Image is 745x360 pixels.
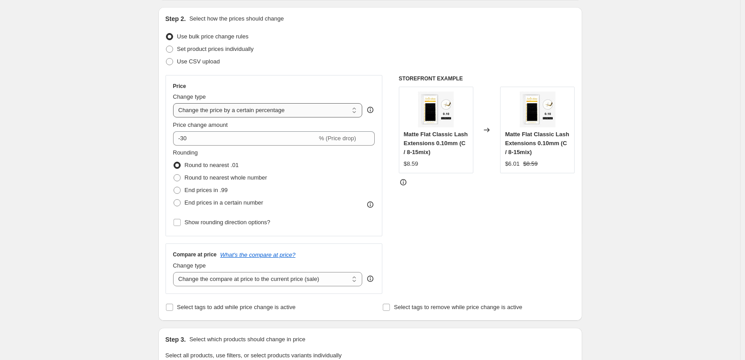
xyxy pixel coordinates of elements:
span: $6.01 [505,160,520,167]
span: Select tags to add while price change is active [177,304,296,310]
p: Select how the prices should change [189,14,284,23]
img: matte-flat-classic-lash-extensions-010mm-collection-name-swaniyalashes-9272628_80x.webp [520,92,555,127]
span: Use CSV upload [177,58,220,65]
span: End prices in a certain number [185,199,263,206]
span: $8.59 [523,160,538,167]
span: Select tags to remove while price change is active [394,304,522,310]
span: Use bulk price change rules [177,33,248,40]
span: Matte Flat Classic Lash Extensions 0.10mm (C / 8-15mix) [505,131,569,155]
p: Select which products should change in price [189,335,305,344]
input: -15 [173,131,317,146]
span: Round to nearest whole number [185,174,267,181]
span: Price change amount [173,121,228,128]
span: Change type [173,262,206,269]
span: Set product prices individually [177,46,254,52]
div: help [366,274,375,283]
span: Show rounding direction options? [185,219,270,226]
span: End prices in .99 [185,187,228,193]
h3: Compare at price [173,251,217,258]
button: What's the compare at price? [220,251,296,258]
span: % (Price drop) [319,135,356,142]
h3: Price [173,83,186,90]
span: Matte Flat Classic Lash Extensions 0.10mm (C / 8-15mix) [404,131,468,155]
h2: Step 2. [166,14,186,23]
h2: Step 3. [166,335,186,344]
div: help [366,105,375,114]
span: Select all products, use filters, or select products variants individually [166,352,342,359]
span: Round to nearest .01 [185,162,239,168]
span: $8.59 [404,160,418,167]
img: matte-flat-classic-lash-extensions-010mm-collection-name-swaniyalashes-9272628_80x.webp [418,92,454,127]
span: Rounding [173,149,198,156]
h6: STOREFRONT EXAMPLE [399,75,575,82]
span: Change type [173,93,206,100]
